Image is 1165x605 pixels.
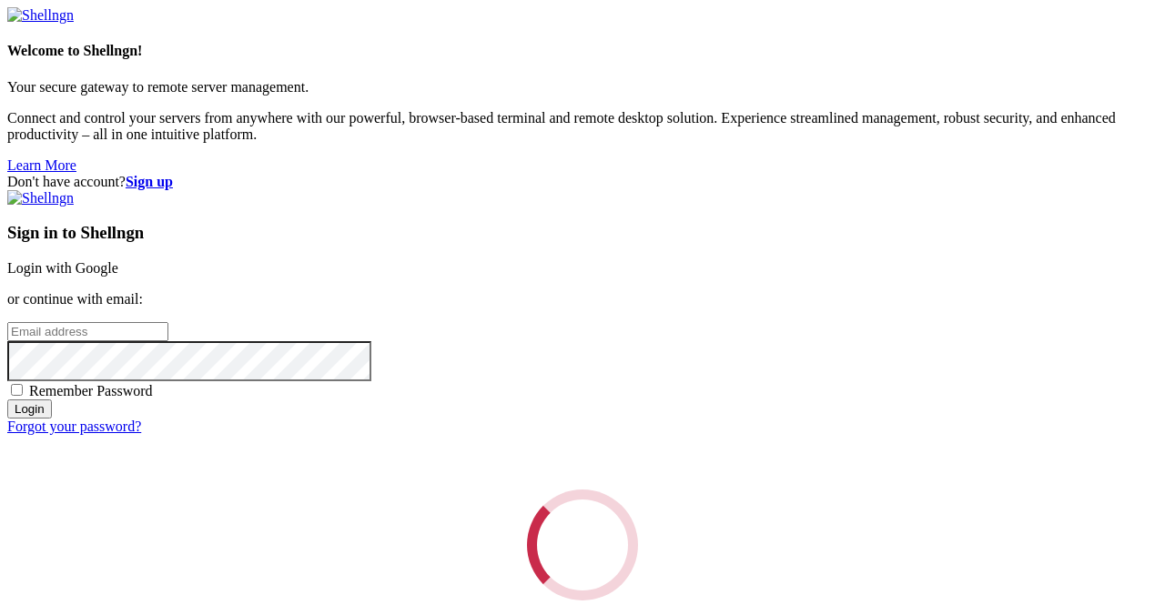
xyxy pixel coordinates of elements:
[29,383,153,398] span: Remember Password
[7,174,1158,190] div: Don't have account?
[126,174,173,189] a: Sign up
[7,260,118,276] a: Login with Google
[7,223,1158,243] h3: Sign in to Shellngn
[7,291,1158,308] p: or continue with email:
[7,322,168,341] input: Email address
[7,43,1158,59] h4: Welcome to Shellngn!
[7,110,1158,143] p: Connect and control your servers from anywhere with our powerful, browser-based terminal and remo...
[7,157,76,173] a: Learn More
[7,399,52,418] input: Login
[7,418,141,434] a: Forgot your password?
[11,384,23,396] input: Remember Password
[527,489,638,600] div: Loading...
[7,190,74,207] img: Shellngn
[7,7,74,24] img: Shellngn
[7,79,1158,96] p: Your secure gateway to remote server management.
